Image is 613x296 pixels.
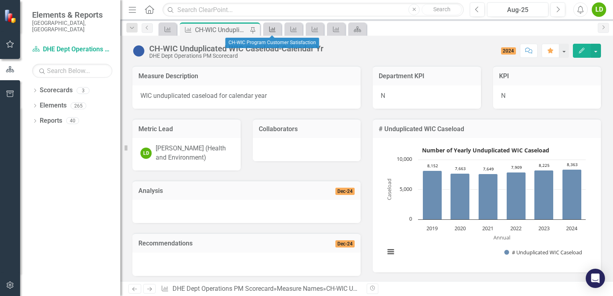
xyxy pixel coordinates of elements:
div: » » [161,284,361,294]
path: 2022, 7,909. # Unduplicated WIC Caseload. [507,172,526,220]
small: [GEOGRAPHIC_DATA], [GEOGRAPHIC_DATA] [32,20,112,33]
div: 3 [77,87,89,94]
text: 10,000 [397,155,412,162]
path: 2024, 8,363. # Unduplicated WIC Caseload. [562,170,582,220]
a: DHE Dept Operations PM Scorecard [32,45,112,54]
span: Search [433,6,451,12]
h3: Measure Description [138,73,355,80]
button: Search [422,4,462,15]
span: Dec-24 [335,188,355,195]
text: 2022 [510,225,522,232]
h3: Department KPI [379,73,475,80]
span: WIC unduplicated caseload for calendar year [140,92,267,99]
div: 40 [66,118,79,124]
span: N [501,92,505,99]
text: 0 [409,215,412,222]
text: 7,909 [511,164,522,170]
text: 2024 [566,225,578,232]
text: Caseload [386,179,393,201]
div: CH-WIC Unduplicated WIC Caseload-Calendar Yr [149,44,323,53]
div: CH-WIC Program Customer Satisfaction [225,38,319,48]
span: N [381,92,385,99]
img: ClearPoint Strategy [4,9,18,23]
h3: Analysis [138,187,260,195]
text: 7,663 [455,166,466,171]
text: 8,363 [567,162,578,167]
h3: Recommendations [138,240,298,247]
div: 265 [71,102,86,109]
text: 5,000 [400,185,412,193]
text: 2021 [482,225,493,232]
h3: KPI [499,73,595,80]
path: 2020, 7,663. # Unduplicated WIC Caseload. [451,174,470,220]
h3: Collaborators [259,126,355,133]
div: [PERSON_NAME] (Health and Environment) [156,144,233,162]
input: Search ClearPoint... [162,3,464,17]
a: DHE Dept Operations PM Scorecard [173,285,274,292]
text: 8,152 [427,163,438,168]
div: CH-WIC Unduplicated WIC Caseload-Calendar Yr [195,25,248,35]
div: CH-WIC Unduplicated WIC Caseload-Calendar Yr [326,285,462,292]
a: Scorecards [40,86,73,95]
div: LD [140,148,152,159]
a: Reports [40,116,62,126]
div: DHE Dept Operations PM Scorecard [149,53,323,59]
a: Measure Names [277,285,323,292]
div: Open Intercom Messenger [586,269,605,288]
path: 2021, 7,649. # Unduplicated WIC Caseload. [479,174,498,220]
button: Aug-25 [487,2,548,17]
path: 2019, 8,152. # Unduplicated WIC Caseload. [423,171,442,220]
span: Dec-24 [335,240,355,247]
img: No Information [132,45,145,57]
text: 8,225 [539,162,550,168]
div: Number of Yearly Unduplicated WIC Caseload. Highcharts interactive chart. [381,144,593,264]
text: Annual [493,234,510,241]
button: Show # Unduplicated WIC Caseload [504,249,583,256]
button: LD [592,2,606,17]
text: 2020 [455,225,466,232]
text: Number of Yearly Unduplicated WIC Caseload [422,146,549,154]
text: 2023 [538,225,550,232]
a: Elements [40,101,67,110]
div: Aug-25 [490,5,546,15]
h3: # Unduplicated WIC Caseload [379,126,595,133]
text: 2019 [426,225,438,232]
path: 2023, 8,225. # Unduplicated WIC Caseload. [534,170,554,220]
span: 2024 [501,47,516,55]
button: View chart menu, Number of Yearly Unduplicated WIC Caseload [385,246,396,257]
svg: Interactive chart [381,144,590,264]
span: Elements & Reports [32,10,112,20]
h3: Metric Lead [138,126,235,133]
input: Search Below... [32,64,112,78]
text: 7,649 [483,166,494,172]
